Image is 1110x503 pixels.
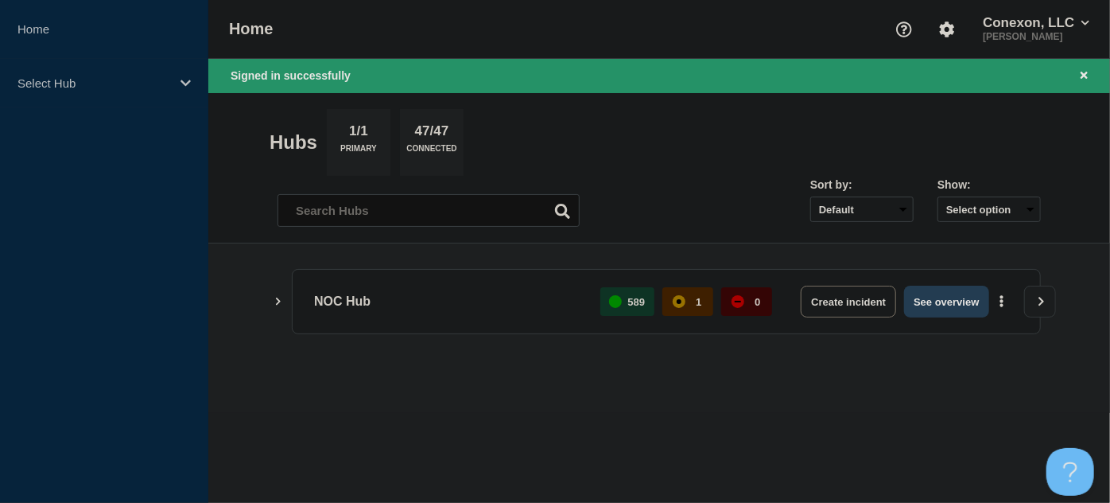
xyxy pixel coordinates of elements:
[409,123,455,144] p: 47/47
[980,15,1093,31] button: Conexon, LLC
[340,144,377,161] p: Primary
[1046,448,1094,496] iframe: Help Scout Beacon - Open
[274,296,282,308] button: Show Connected Hubs
[270,131,317,154] h2: Hubs
[673,295,685,308] div: affected
[980,31,1093,42] p: [PERSON_NAME]
[609,295,622,308] div: up
[810,197,914,222] select: Sort by
[277,194,580,227] input: Search Hubs
[801,286,896,318] button: Create incident
[755,296,760,308] p: 0
[937,197,1041,222] button: Select option
[231,69,351,82] span: Signed in successfully
[810,178,914,191] div: Sort by:
[628,296,646,308] p: 589
[229,20,274,38] h1: Home
[1074,67,1094,85] button: Close banner
[343,123,375,144] p: 1/1
[1024,286,1056,318] button: View
[406,144,456,161] p: Connected
[17,76,170,90] p: Select Hub
[732,295,744,308] div: down
[930,13,964,46] button: Account settings
[887,13,921,46] button: Support
[314,286,582,318] p: NOC Hub
[992,287,1012,317] button: More actions
[937,178,1041,191] div: Show:
[696,296,701,308] p: 1
[904,286,988,318] button: See overview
